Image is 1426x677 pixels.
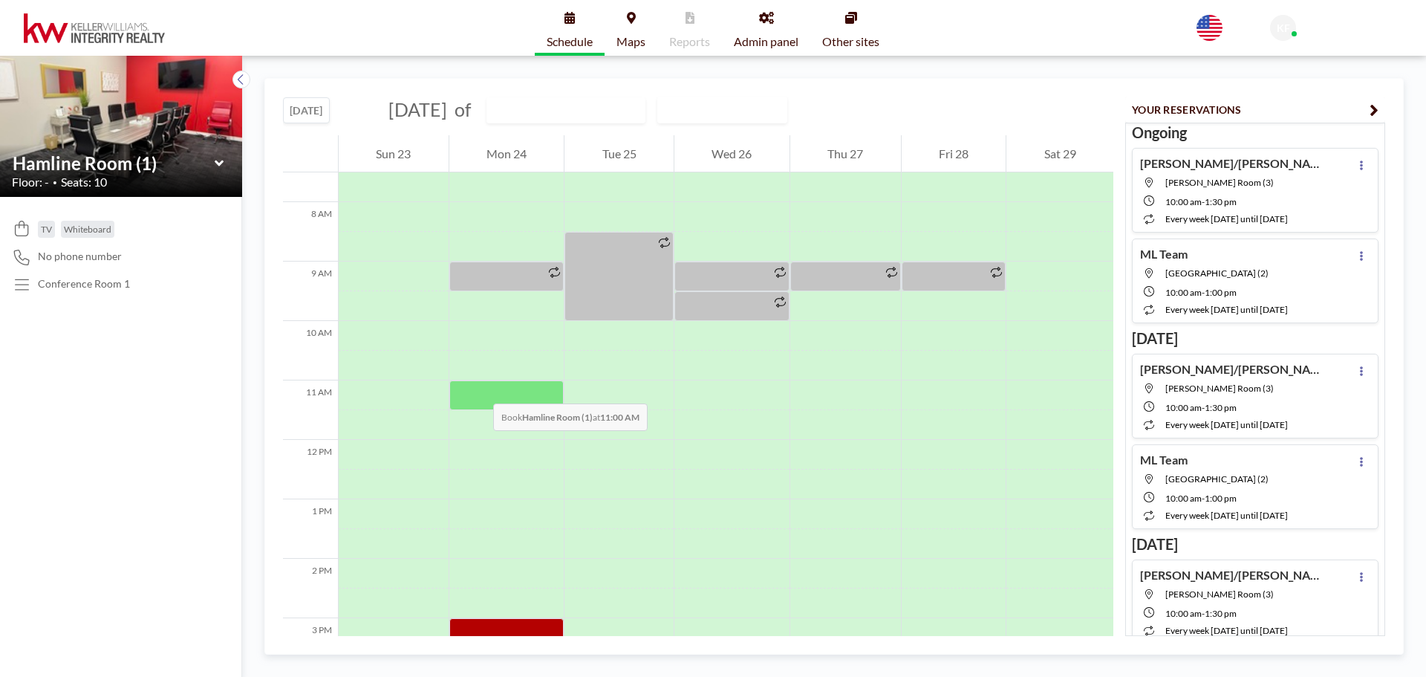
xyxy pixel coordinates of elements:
[1125,97,1385,123] button: YOUR RESERVATIONS
[1132,329,1378,348] h3: [DATE]
[283,97,330,123] button: [DATE]
[1165,268,1269,279] span: Lexington Room (2)
[339,135,449,172] div: Sun 23
[1302,30,1329,41] span: Admin
[64,224,111,235] span: Whiteboard
[1165,287,1202,298] span: 10:00 AM
[1165,177,1274,188] span: Snelling Room (3)
[1165,419,1288,430] span: every week [DATE] until [DATE]
[1202,402,1205,413] span: -
[283,202,338,262] div: 8 AM
[1205,287,1237,298] span: 1:00 PM
[1202,196,1205,207] span: -
[1165,510,1288,521] span: every week [DATE] until [DATE]
[600,412,639,423] b: 11:00 AM
[1165,473,1269,485] span: Lexington Room (2)
[1140,156,1326,171] h4: [PERSON_NAME]/[PERSON_NAME]
[1165,196,1202,207] span: 10:00 AM
[283,380,338,440] div: 11 AM
[564,135,674,172] div: Tue 25
[746,100,762,120] input: Search for option
[38,250,122,263] span: No phone number
[1140,568,1326,583] h4: [PERSON_NAME]/[PERSON_NAME]
[1132,123,1378,142] h3: Ongoing
[12,175,49,190] span: Floor: -
[522,412,593,423] b: Hamline Room (1)
[493,404,648,431] span: Book at
[1202,608,1205,619] span: -
[1205,493,1237,504] span: 1:00 PM
[1202,287,1205,298] span: -
[1302,16,1384,29] span: KWIR Front Desk
[669,36,710,48] span: Reports
[790,135,901,172] div: Thu 27
[61,175,107,190] span: Seats: 10
[283,559,338,618] div: 2 PM
[283,499,338,559] div: 1 PM
[388,98,447,120] span: [DATE]
[661,100,745,120] span: WEEKLY VIEW
[1140,362,1326,377] h4: [PERSON_NAME]/[PERSON_NAME]
[902,135,1006,172] div: Fri 28
[1165,304,1288,315] span: every week [DATE] until [DATE]
[1140,453,1188,467] h4: ML Team
[283,262,338,321] div: 9 AM
[38,277,130,291] p: Conference Room 1
[1165,402,1202,413] span: 10:00 AM
[13,152,215,174] input: Hamline Room (1)
[41,224,52,235] span: TV
[1202,493,1205,504] span: -
[283,321,338,380] div: 10 AM
[24,13,165,43] img: organization-logo
[487,98,630,123] input: Hamline Room (1)
[1165,589,1274,600] span: Snelling Room (3)
[53,178,57,187] span: •
[1277,22,1290,35] span: KF
[1165,625,1288,636] span: every week [DATE] until [DATE]
[1205,196,1237,207] span: 1:30 PM
[1205,402,1237,413] span: 1:30 PM
[616,36,645,48] span: Maps
[1165,383,1274,394] span: Snelling Room (3)
[455,98,471,121] span: of
[1165,213,1288,224] span: every week [DATE] until [DATE]
[1140,247,1188,262] h4: ML Team
[1205,608,1237,619] span: 1:30 PM
[1132,535,1378,554] h3: [DATE]
[658,97,787,123] div: Search for option
[283,143,338,202] div: 7 AM
[547,36,593,48] span: Schedule
[1006,135,1113,172] div: Sat 29
[822,36,879,48] span: Other sites
[674,135,789,172] div: Wed 26
[734,36,798,48] span: Admin panel
[1165,493,1202,504] span: 10:00 AM
[283,440,338,499] div: 12 PM
[1165,608,1202,619] span: 10:00 AM
[449,135,564,172] div: Mon 24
